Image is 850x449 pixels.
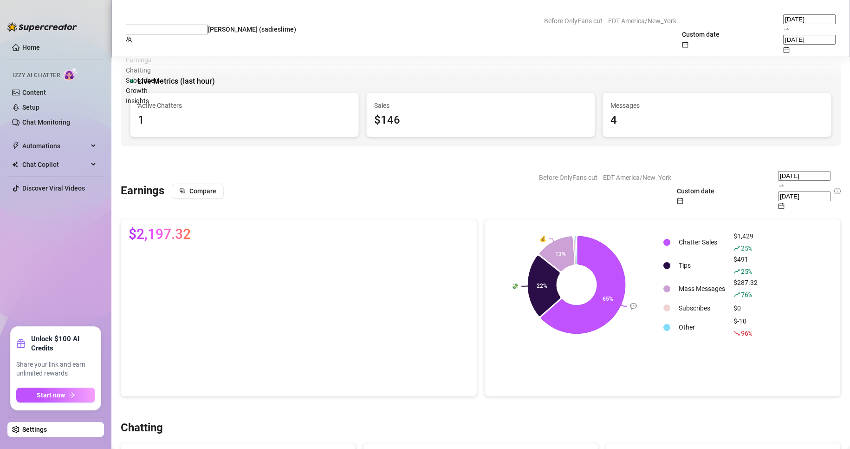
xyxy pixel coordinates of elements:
[172,184,224,198] button: Compare
[539,171,597,185] span: Before OnlyFans cut
[121,184,164,198] h3: Earnings
[126,65,836,75] div: Chatting
[778,182,785,190] span: to
[189,187,216,195] span: Compare
[733,277,758,300] div: $287.32
[126,86,836,96] div: Growth
[675,254,729,277] td: Tips
[682,41,688,48] span: calendar
[126,36,132,43] span: team
[179,187,186,194] span: block
[733,245,740,251] span: rise
[778,171,831,181] input: Start date
[733,316,758,338] div: $-10
[7,22,77,32] img: logo-BBDzfeDw.svg
[677,198,683,204] span: calendar
[783,14,836,24] input: Start date
[12,142,19,150] span: thunderbolt
[733,231,758,253] div: $1,429
[126,75,836,86] div: Subscribers
[675,277,729,300] td: Mass Messages
[126,55,836,65] div: Earnings
[675,231,729,253] td: Chatter Sales
[208,26,296,33] span: Sadie (sadieslime)
[783,26,790,33] span: to
[37,391,65,399] span: Start now
[16,388,95,403] button: Start nowarrow-right
[603,171,671,185] span: EDT America/New_York
[741,244,752,252] span: 25 %
[741,329,752,337] span: 96 %
[733,291,740,298] span: rise
[682,31,720,38] span: Custom date
[69,392,75,398] span: arrow-right
[13,71,60,80] span: Izzy AI Chatter
[22,104,39,111] a: Setup
[741,290,752,299] span: 76 %
[22,185,85,192] a: Discover Viral Videos
[610,112,824,129] div: 4
[64,67,78,81] img: AI Chatter
[783,35,836,45] input: End date
[22,119,70,126] a: Chat Monitoring
[22,139,88,153] span: Automations
[733,254,758,277] div: $491
[778,182,785,189] span: swap-right
[16,360,95,378] span: Share your link and earn unlimited rewards
[834,188,841,194] span: info-circle
[677,187,714,195] span: Custom date
[783,26,790,33] span: swap-right
[126,96,836,106] div: Insights
[544,14,603,28] span: Before OnlyFans cut
[22,157,88,172] span: Chat Copilot
[22,44,40,51] a: Home
[675,316,729,338] td: Other
[22,89,46,96] a: Content
[129,227,191,242] span: $2,197.32
[778,203,785,209] span: calendar
[138,112,351,129] div: 1
[675,301,729,315] td: Subscribes
[539,235,546,242] text: 💰
[22,426,47,433] a: Settings
[630,303,637,310] text: 💬
[374,112,587,129] div: $146
[733,330,740,337] span: fall
[778,191,831,201] input: End date
[733,268,740,275] span: rise
[31,334,95,353] strong: Unlock $100 AI Credits
[741,267,752,276] span: 25 %
[608,14,676,28] span: EDT America/New_York
[733,303,758,313] div: $0
[512,283,519,290] text: 💸
[783,46,790,53] span: calendar
[12,161,18,168] img: Chat Copilot
[121,421,163,436] h3: Chatting
[16,339,26,348] span: gift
